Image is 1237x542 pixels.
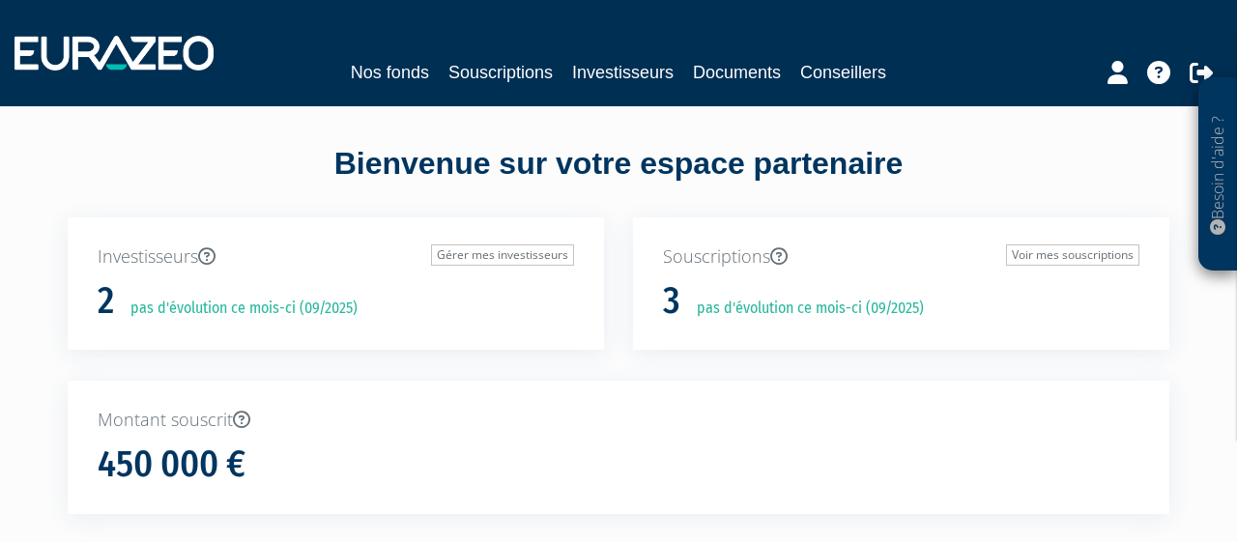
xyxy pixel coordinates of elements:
[1207,88,1229,262] p: Besoin d'aide ?
[572,59,674,86] a: Investisseurs
[98,408,1139,433] p: Montant souscrit
[431,244,574,266] a: Gérer mes investisseurs
[98,444,245,485] h1: 450 000 €
[1006,244,1139,266] a: Voir mes souscriptions
[351,59,429,86] a: Nos fonds
[117,298,358,320] p: pas d'évolution ce mois-ci (09/2025)
[693,59,781,86] a: Documents
[448,59,553,86] a: Souscriptions
[53,142,1184,217] div: Bienvenue sur votre espace partenaire
[663,281,680,322] h1: 3
[98,281,114,322] h1: 2
[14,36,214,71] img: 1732889491-logotype_eurazeo_blanc_rvb.png
[683,298,924,320] p: pas d'évolution ce mois-ci (09/2025)
[800,59,886,86] a: Conseillers
[98,244,574,270] p: Investisseurs
[663,244,1139,270] p: Souscriptions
